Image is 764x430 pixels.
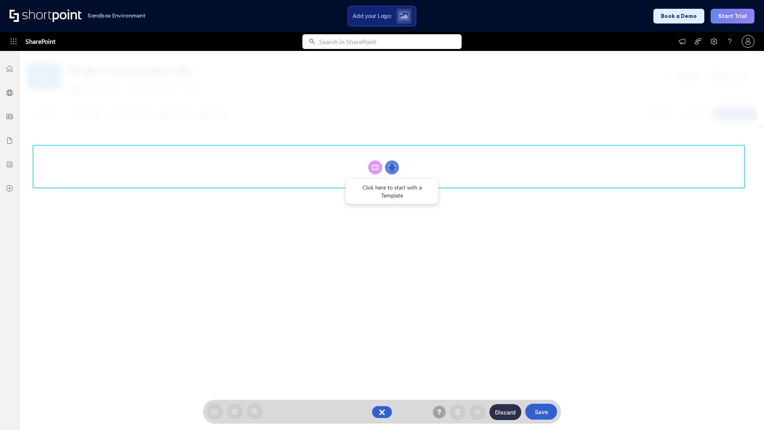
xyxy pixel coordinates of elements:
[319,34,462,49] input: Search in SharePoint
[653,9,704,23] button: Book a Demo
[489,404,521,420] button: Discard
[525,404,557,420] button: Save
[724,392,764,430] iframe: Chat Widget
[399,12,409,20] img: Upload logo
[25,32,55,51] span: SharePoint
[88,14,146,18] h1: Sandbox Environment
[711,9,754,23] button: Start Trial
[353,12,392,20] span: Add your Logo:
